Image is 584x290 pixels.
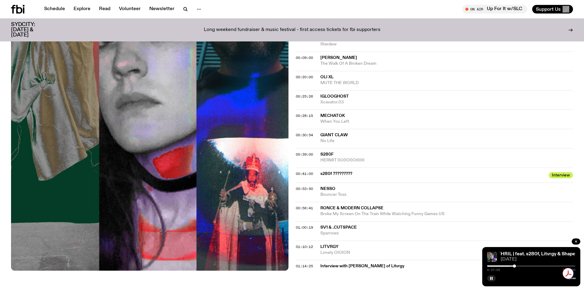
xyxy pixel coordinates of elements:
[320,75,334,79] span: Oli XL
[320,206,384,210] span: RONCE & Modern Collapse
[320,152,334,157] span: S280F
[296,225,313,230] span: 01:00:19
[296,113,313,118] span: 00:28:15
[296,114,313,118] button: 00:28:15
[320,99,573,105] span: Xcavator.03
[95,5,114,14] a: Read
[204,27,380,33] p: Long weekend fundraiser & music festival - first access tickets for fbi supporters
[320,192,573,198] span: Bouncer Toss
[296,75,313,79] button: 00:20:00
[320,211,573,217] span: Broke My Screen On The Train While Watching Funny Games US
[296,133,313,137] button: 00:30:54
[296,207,313,210] button: 00:56:41
[296,133,313,137] span: 00:30:54
[320,133,348,137] span: Giant Claw
[296,244,313,249] span: 01:10:12
[320,114,345,118] span: Mechatok
[501,257,575,262] span: [DATE]
[320,230,573,236] span: Sparrows
[549,172,573,178] span: Interview
[296,226,313,229] button: 01:00:19
[320,225,357,230] span: sv1 & .cutspace
[296,264,313,269] span: 01:14:25
[462,5,527,14] button: On AirUp For It w/SLC
[532,5,573,14] button: Support Us
[320,119,573,125] span: When You Left
[70,5,94,14] a: Explore
[115,5,144,14] a: Volunteer
[320,245,338,249] span: Litvrgy
[296,187,313,191] button: 00:53:50
[320,94,349,99] span: Iglooghost
[296,56,313,60] button: 00:09:00
[320,138,573,144] span: No Life
[320,41,573,47] span: Stardew
[146,5,178,14] a: Newsletter
[296,245,313,249] button: 01:10:12
[11,22,50,38] h3: SYDCITY: [DATE] & [DATE]
[487,269,500,272] span: 0:37:05
[296,152,313,157] span: 00:39:00
[320,157,573,163] span: HERMIT 0O0O0OIIIIIII
[296,95,313,98] button: 00:25:26
[296,94,313,99] span: 00:25:26
[296,75,313,79] span: 00:20:00
[536,6,561,12] span: Support Us
[296,171,313,176] span: 00:41:00
[296,186,313,191] span: 00:53:50
[320,171,545,177] span: s280f ?????????
[320,263,545,269] span: Interview with [PERSON_NAME] of Litvrgy
[320,56,357,60] span: [PERSON_NAME]
[320,250,573,256] span: Lonely OIOION
[320,80,573,86] span: MUTE THE WORLD
[320,187,335,191] span: nesso
[296,153,313,156] button: 00:39:00
[296,265,313,268] button: 01:14:25
[296,206,313,211] span: 00:56:41
[296,55,313,60] span: 00:09:00
[40,5,69,14] a: Schedule
[296,172,313,176] button: 00:41:00
[320,61,573,67] span: The Walk Of A Broken Dream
